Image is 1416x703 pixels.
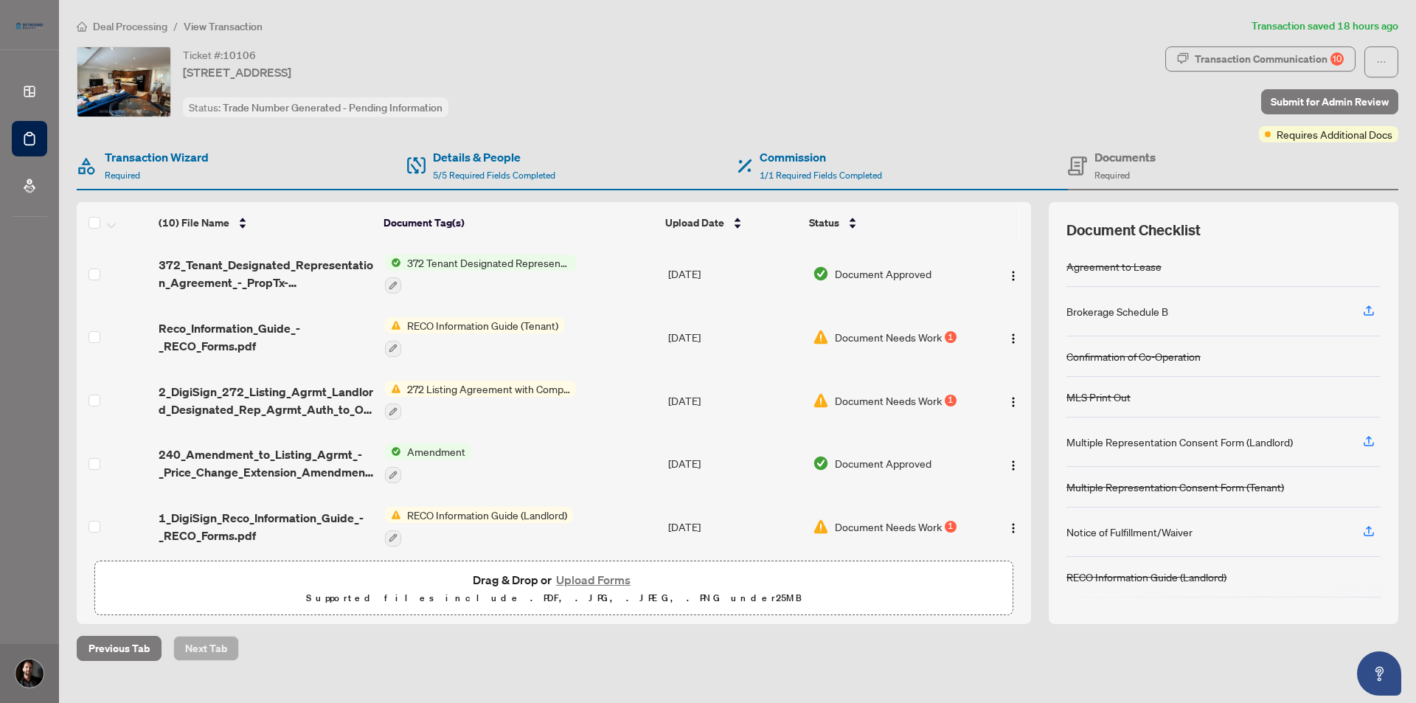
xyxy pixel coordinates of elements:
[1066,569,1226,585] div: RECO Information Guide (Landlord)
[1271,90,1389,114] span: Submit for Admin Review
[385,254,401,271] img: Status Icon
[1066,524,1193,540] div: Notice of Fulfillment/Waiver
[1007,522,1019,534] img: Logo
[12,18,47,33] img: logo
[1252,18,1398,35] article: Transaction saved 18 hours ago
[659,202,803,243] th: Upload Date
[385,317,401,333] img: Status Icon
[1002,262,1025,285] button: Logo
[1261,89,1398,114] button: Submit for Admin Review
[15,659,44,688] img: Profile Icon
[552,570,635,589] button: Upload Forms
[385,381,401,397] img: Status Icon
[88,637,150,660] span: Previous Tab
[159,446,373,481] span: 240_Amendment_to_Listing_Agrmt_-_Price_Change_Extension_Amendment__A__-_PropTx-[PERSON_NAME].pdf
[1066,220,1201,240] span: Document Checklist
[473,570,635,589] span: Drag & Drop or
[835,519,942,535] span: Document Needs Work
[173,18,178,35] li: /
[662,369,806,432] td: [DATE]
[945,521,957,533] div: 1
[183,63,291,81] span: [STREET_ADDRESS]
[433,148,555,166] h4: Details & People
[1007,270,1019,282] img: Logo
[803,202,977,243] th: Status
[1066,389,1131,405] div: MLS Print Out
[385,317,564,357] button: Status IconRECO Information Guide (Tenant)
[1066,479,1284,495] div: Multiple Representation Consent Form (Tenant)
[662,432,806,495] td: [DATE]
[813,266,829,282] img: Document Status
[104,589,1004,607] p: Supported files include .PDF, .JPG, .JPEG, .PNG under 25 MB
[385,443,471,483] button: Status IconAmendment
[159,319,373,355] span: Reco_Information_Guide_-_RECO_Forms.pdf
[1195,47,1344,71] div: Transaction Communication
[1007,396,1019,408] img: Logo
[1066,303,1168,319] div: Brokerage Schedule B
[77,21,87,32] span: home
[105,148,209,166] h4: Transaction Wizard
[813,519,829,535] img: Document Status
[665,215,724,231] span: Upload Date
[1094,170,1130,181] span: Required
[159,509,373,544] span: 1_DigiSign_Reco_Information_Guide_-_RECO_Forms.pdf
[835,392,942,409] span: Document Needs Work
[1066,348,1201,364] div: Confirmation of Co-Operation
[385,381,576,420] button: Status Icon272 Listing Agreement with Company Schedule A
[183,46,256,63] div: Ticket #:
[401,443,471,460] span: Amendment
[433,170,555,181] span: 5/5 Required Fields Completed
[835,455,931,471] span: Document Approved
[95,561,1013,616] span: Drag & Drop orUpload FormsSupported files include .PDF, .JPG, .JPEG, .PNG under25MB
[183,97,448,117] div: Status:
[1376,57,1386,67] span: ellipsis
[159,383,373,418] span: 2_DigiSign_272_Listing_Agrmt_Landlord_Designated_Rep_Agrmt_Auth_to_Offer_for_Lease_-_PropTx-[PERS...
[77,47,170,117] img: IMG-C12398323_1.jpg
[662,305,806,369] td: [DATE]
[223,49,256,62] span: 10106
[184,20,263,33] span: View Transaction
[401,507,573,523] span: RECO Information Guide (Landlord)
[835,329,942,345] span: Document Needs Work
[173,636,239,661] button: Next Tab
[1330,52,1344,66] div: 10
[385,443,401,460] img: Status Icon
[1002,325,1025,349] button: Logo
[662,495,806,558] td: [DATE]
[1277,126,1392,142] span: Requires Additional Docs
[159,256,373,291] span: 372_Tenant_Designated_Representation_Agreement_-_PropTx-[PERSON_NAME].pdf
[813,455,829,471] img: Document Status
[1066,258,1162,274] div: Agreement to Lease
[835,266,931,282] span: Document Approved
[1002,451,1025,475] button: Logo
[385,507,401,523] img: Status Icon
[1007,333,1019,344] img: Logo
[401,317,564,333] span: RECO Information Guide (Tenant)
[1002,389,1025,412] button: Logo
[1357,651,1401,696] button: Open asap
[1066,434,1293,450] div: Multiple Representation Consent Form (Landlord)
[93,20,167,33] span: Deal Processing
[809,215,839,231] span: Status
[1002,515,1025,538] button: Logo
[1007,460,1019,471] img: Logo
[77,636,162,661] button: Previous Tab
[105,170,140,181] span: Required
[223,101,442,114] span: Trade Number Generated - Pending Information
[662,243,806,306] td: [DATE]
[1165,46,1356,72] button: Transaction Communication10
[385,507,573,547] button: Status IconRECO Information Guide (Landlord)
[385,254,576,294] button: Status Icon372 Tenant Designated Representation Agreement with Company Schedule A
[153,202,378,243] th: (10) File Name
[1094,148,1156,166] h4: Documents
[760,148,882,166] h4: Commission
[813,329,829,345] img: Document Status
[378,202,659,243] th: Document Tag(s)
[159,215,229,231] span: (10) File Name
[401,254,576,271] span: 372 Tenant Designated Representation Agreement with Company Schedule A
[760,170,882,181] span: 1/1 Required Fields Completed
[401,381,576,397] span: 272 Listing Agreement with Company Schedule A
[945,331,957,343] div: 1
[813,392,829,409] img: Document Status
[945,395,957,406] div: 1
